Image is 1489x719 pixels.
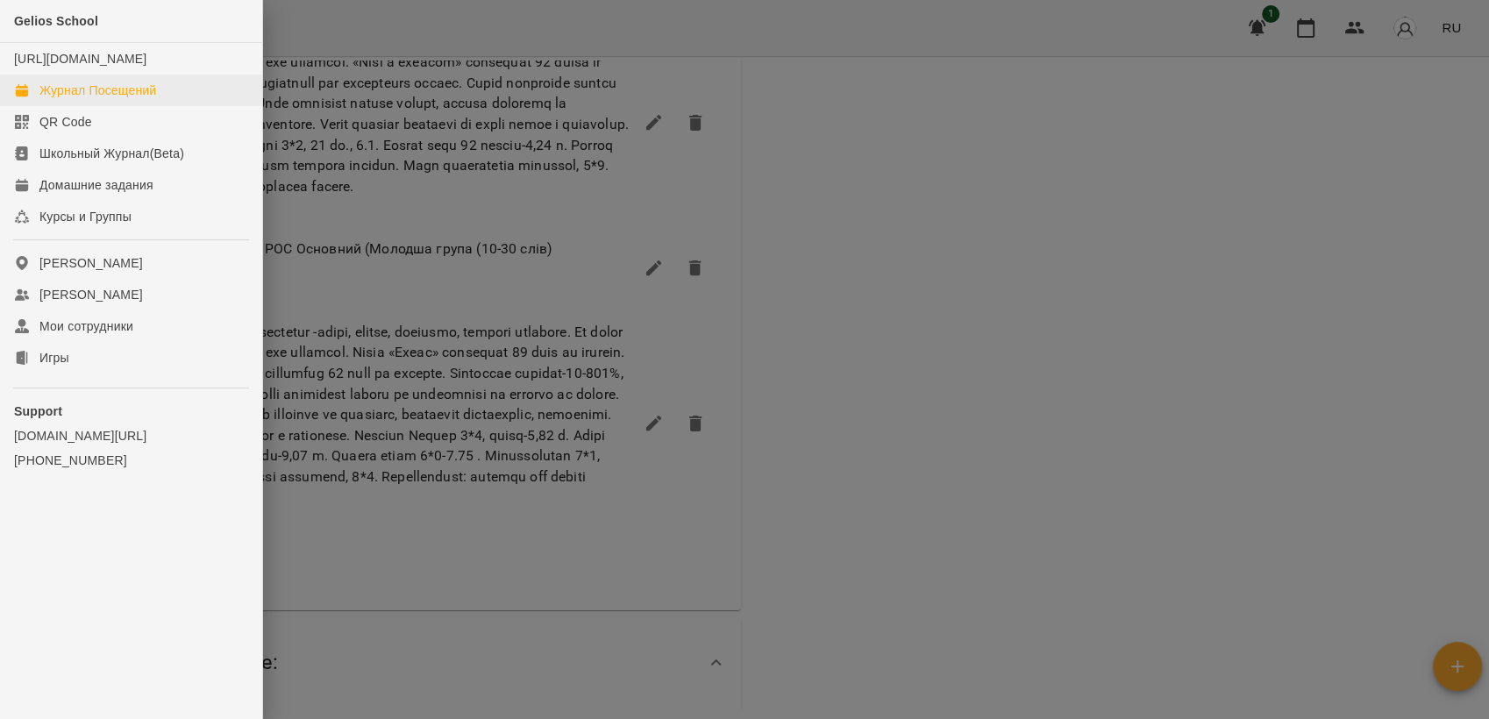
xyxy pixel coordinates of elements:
[39,82,156,99] div: Журнал Посещений
[14,52,146,66] a: [URL][DOMAIN_NAME]
[39,145,184,162] div: Школьный Журнал(Beta)
[14,452,248,469] a: [PHONE_NUMBER]
[39,317,133,335] div: Мои сотрудники
[39,113,92,131] div: QR Code
[14,402,248,420] p: Support
[39,254,143,272] div: [PERSON_NAME]
[39,176,153,194] div: Домашние задания
[14,14,98,28] span: Gelios School
[39,208,132,225] div: Курсы и Группы
[39,349,69,367] div: Игры
[39,286,143,303] div: [PERSON_NAME]
[14,427,248,445] a: [DOMAIN_NAME][URL]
